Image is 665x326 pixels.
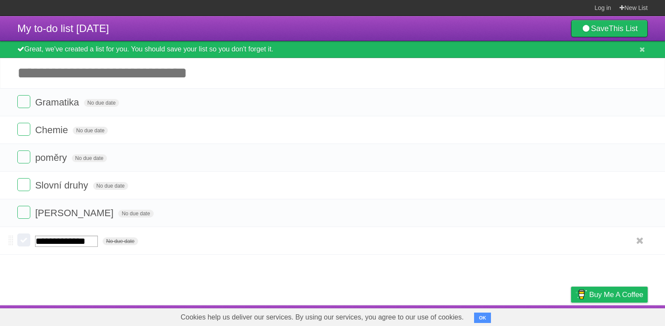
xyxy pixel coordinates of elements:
[118,210,153,217] span: No due date
[73,127,108,134] span: No due date
[17,123,30,136] label: Done
[35,125,70,135] span: Chemie
[103,237,138,245] span: No due date
[589,287,643,302] span: Buy me a coffee
[35,180,90,191] span: Slovní druhy
[72,154,107,162] span: No due date
[593,307,648,324] a: Suggest a feature
[571,287,648,303] a: Buy me a coffee
[17,233,30,246] label: Done
[560,307,582,324] a: Privacy
[17,22,109,34] span: My to-do list [DATE]
[571,20,648,37] a: SaveThis List
[17,95,30,108] label: Done
[17,178,30,191] label: Done
[575,287,587,302] img: Buy me a coffee
[484,307,520,324] a: Developers
[93,182,128,190] span: No due date
[609,24,638,33] b: This List
[35,97,81,108] span: Gramatika
[17,206,30,219] label: Done
[35,152,69,163] span: poměry
[172,309,472,326] span: Cookies help us deliver our services. By using our services, you agree to our use of cookies.
[17,150,30,163] label: Done
[530,307,549,324] a: Terms
[35,208,116,218] span: [PERSON_NAME]
[456,307,474,324] a: About
[84,99,119,107] span: No due date
[474,313,491,323] button: OK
